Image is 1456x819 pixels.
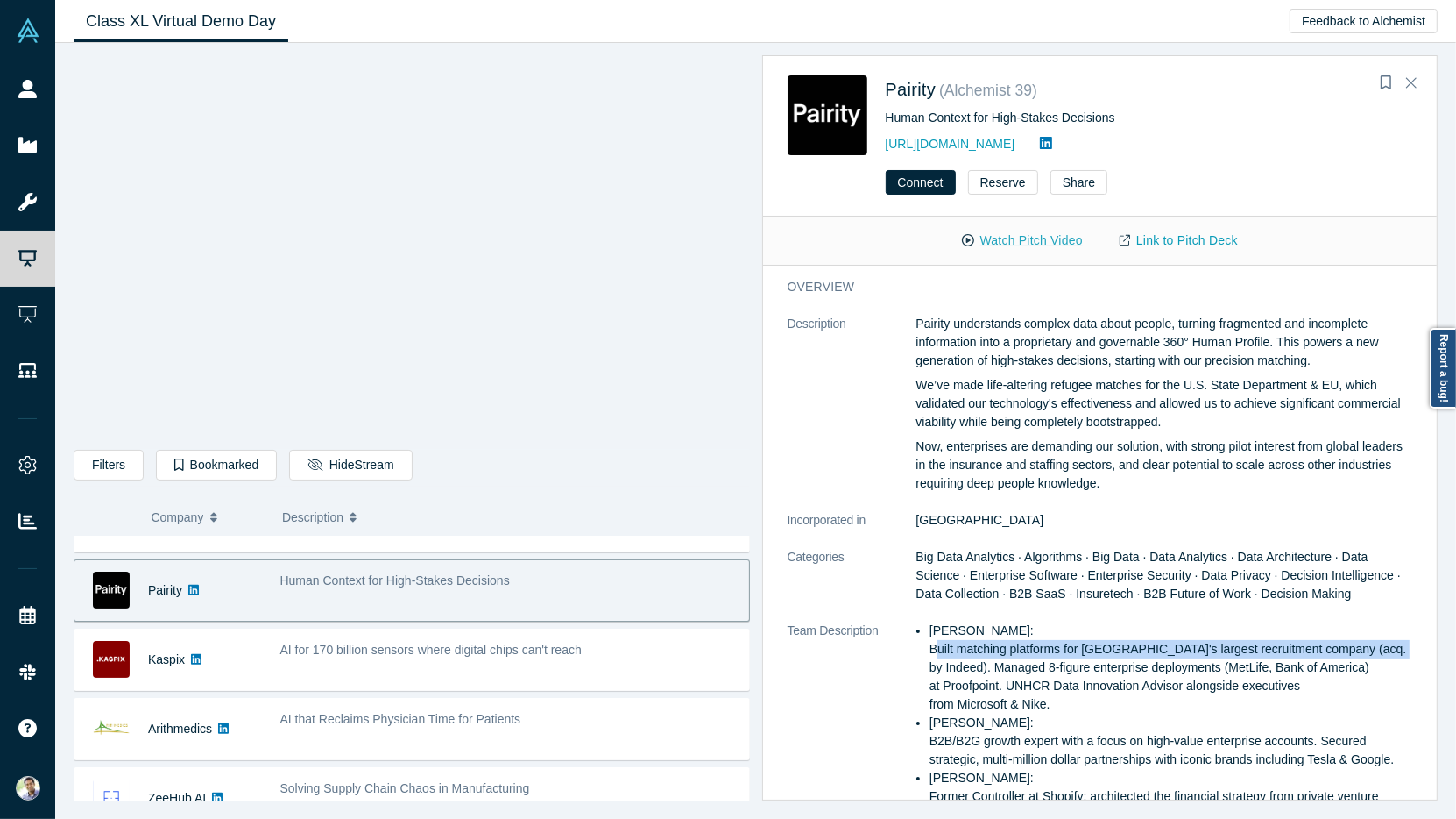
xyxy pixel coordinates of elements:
iframe: Alchemist Class XL Demo Day: Vault [74,57,749,437]
img: Ravi Belani's Account [16,776,40,801]
button: Connect [886,170,956,195]
button: HideStream [289,450,412,481]
button: Feedback to Alchemist [1290,9,1438,33]
button: Reserve [968,170,1038,195]
span: Big Data Analytics · Algorithms · Big Data · Data Analytics · Data Architecture · Data Science · ... [916,550,1401,601]
dd: [GEOGRAPHIC_DATA] [916,511,1413,530]
span: Solving Supply Chain Chaos in Manufacturing [280,781,530,795]
button: Filters [74,450,144,481]
a: [URL][DOMAIN_NAME] [886,137,1015,151]
img: Pairity's Logo [93,572,130,609]
button: Close [1398,69,1424,97]
button: Bookmark [1374,71,1398,96]
span: AI that Reclaims Physician Time for Patients [280,712,521,726]
dt: Incorporated in [788,511,916,548]
a: ZeeHub AI [148,791,206,805]
img: Arithmedics's Logo [93,710,130,747]
span: Human Context for High-Stakes Decisions [280,573,510,588]
li: [PERSON_NAME]: Built matching platforms for [GEOGRAPHIC_DATA]'s largest recruitment company (acq.... [929,622,1412,714]
small: ( Alchemist 39 ) [939,82,1037,99]
img: Alchemist Vault Logo [16,18,40,43]
div: Human Context for High-Stakes Decisions [886,109,1413,127]
p: Pairity understands complex data about people, turning fragmented and incomplete information into... [916,315,1413,370]
li: [PERSON_NAME]: B2B/B2G growth expert with a focus on high-value enterprise accounts. Secured stra... [929,714,1412,769]
span: Company [152,499,204,536]
a: Report a bug! [1430,328,1456,409]
a: Kaspix [148,652,185,666]
button: Watch Pitch Video [944,225,1101,256]
dt: Description [788,315,916,511]
img: Kaspix's Logo [93,641,130,678]
button: Share [1050,170,1107,195]
a: Pairity [148,583,182,597]
a: Link to Pitch Deck [1101,225,1256,256]
span: Description [282,499,343,536]
p: We’ve made life-altering refugee matches for the U.S. State Department & EU, which validated our ... [916,376,1413,431]
p: Now, enterprises are demanding our solution, with strong pilot interest from global leaders in th... [916,438,1413,493]
a: Class XL Virtual Demo Day [74,1,288,42]
span: AI for 170 billion sensors where digital chips can't reach [280,643,582,657]
img: Pairity's Logo [788,75,867,155]
button: Description [282,499,738,536]
button: Bookmarked [156,450,277,481]
a: Arithmedics [148,722,212,736]
a: Pairity [886,80,937,99]
img: ZeeHub AI's Logo [93,780,130,816]
button: Company [152,499,265,536]
h3: overview [788,278,1389,296]
dt: Categories [788,548,916,622]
